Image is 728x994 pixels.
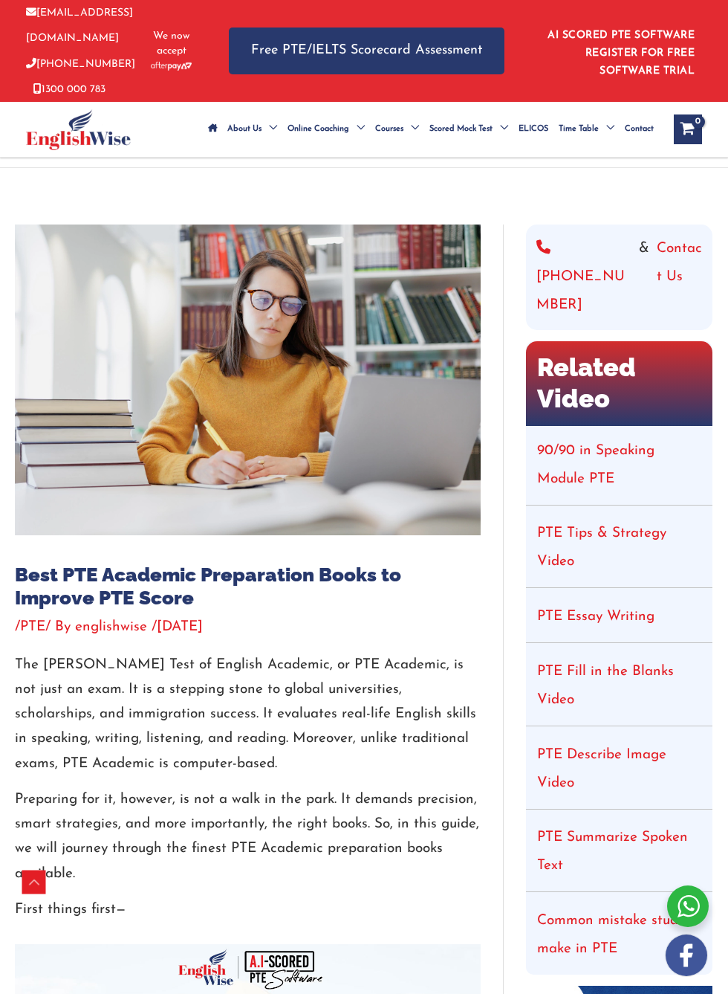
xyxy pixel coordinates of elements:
[666,935,707,976] img: white-facebook.png
[534,18,702,84] aside: Header Widget 1
[370,103,424,155] a: CoursesMenu Toggle
[537,830,688,873] a: PTE Summarize Spoken Text
[559,103,599,155] span: Time Table
[536,235,631,320] a: [PHONE_NUMBER]
[157,620,203,634] span: [DATE]
[375,103,403,155] span: Courses
[674,114,702,144] a: View Shopping Cart, empty
[227,103,261,155] span: About Us
[657,235,702,320] a: Contact Us
[15,787,481,886] p: Preparing for it, however, is not a walk in the park. It demands precision, smart strategies, and...
[229,28,504,74] a: Free PTE/IELTS Scorecard Assessment
[620,103,659,155] a: Contact
[15,564,481,610] h1: Best PTE Academic Preparation Books to Improve PTE Score
[15,617,481,638] div: / / By /
[553,103,620,155] a: Time TableMenu Toggle
[625,103,654,155] span: Contact
[26,59,135,70] a: [PHONE_NUMBER]
[547,30,695,77] a: AI SCORED PTE SOFTWARE REGISTER FOR FREE SOFTWARE TRIAL
[403,103,419,155] span: Menu Toggle
[424,103,513,155] a: Scored Mock TestMenu Toggle
[537,665,674,707] a: PTE Fill in the Blanks Video
[493,103,508,155] span: Menu Toggle
[15,653,481,776] p: The [PERSON_NAME] Test of English Academic, or PTE Academic, is not just an exam. It is a steppin...
[429,103,493,155] span: Scored Mock Test
[261,103,277,155] span: Menu Toggle
[536,235,702,320] div: &
[537,748,666,790] a: PTE Describe Image Video
[526,341,712,426] h2: Related Video
[15,897,481,922] p: First things first—
[151,62,192,70] img: Afterpay-Logo
[26,7,133,44] a: [EMAIL_ADDRESS][DOMAIN_NAME]
[75,620,152,634] a: englishwise
[537,526,666,569] a: PTE Tips & Strategy Video
[287,103,349,155] span: Online Coaching
[222,103,282,155] a: About UsMenu Toggle
[26,109,131,150] img: cropped-ew-logo
[599,103,614,155] span: Menu Toggle
[203,103,659,155] nav: Site Navigation: Main Menu
[151,29,192,59] span: We now accept
[33,84,105,95] a: 1300 000 783
[537,610,654,624] a: PTE Essay Writing
[75,620,147,634] span: englishwise
[349,103,365,155] span: Menu Toggle
[20,620,45,634] a: PTE
[537,444,654,486] a: 90/90 in Speaking Module PTE
[519,103,548,155] span: ELICOS
[282,103,370,155] a: Online CoachingMenu Toggle
[537,914,699,956] a: Common mistake student make in PTE
[513,103,553,155] a: ELICOS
